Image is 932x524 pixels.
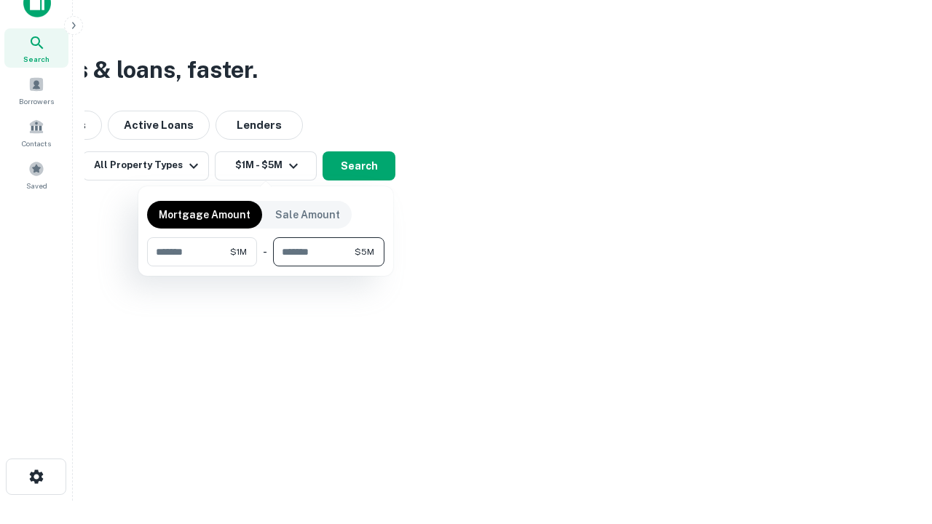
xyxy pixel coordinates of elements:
[159,207,250,223] p: Mortgage Amount
[275,207,340,223] p: Sale Amount
[355,245,374,258] span: $5M
[859,408,932,477] iframe: Chat Widget
[230,245,247,258] span: $1M
[263,237,267,266] div: -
